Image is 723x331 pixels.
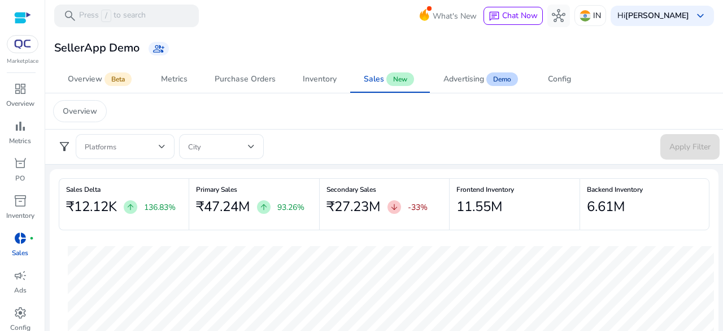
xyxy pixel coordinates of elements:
[63,105,97,117] p: Overview
[277,201,304,213] p: 93.26%
[552,9,565,23] span: hub
[489,11,500,22] span: chat
[153,43,164,54] span: group_add
[14,269,27,282] span: campaign
[548,75,571,83] div: Config
[54,41,140,55] h3: SellerApp Demo
[196,199,250,215] h2: ₹47.24M
[502,10,538,21] span: Chat Now
[386,72,414,86] span: New
[580,10,591,22] img: in.svg
[6,98,34,109] p: Overview
[104,72,132,86] span: Beta
[29,236,34,240] span: fiber_manual_record
[390,203,399,212] span: arrow_downward
[259,203,268,212] span: arrow_upward
[326,189,442,191] h6: Secondary Sales
[593,6,601,25] p: IN
[68,75,102,83] div: Overview
[15,173,25,183] p: PO
[625,10,689,21] b: [PERSON_NAME]
[144,201,176,213] p: 136.83%
[14,306,27,320] span: settings
[484,7,543,25] button: chatChat Now
[9,136,31,146] p: Metrics
[14,157,27,170] span: orders
[14,82,27,96] span: dashboard
[408,201,428,213] p: -33%
[456,199,503,215] h2: 11.55M
[66,189,182,191] h6: Sales Delta
[149,42,169,55] a: group_add
[196,189,312,191] h6: Primary Sales
[66,199,117,215] h2: ₹12.12K
[443,75,484,83] div: Advertising
[7,57,38,66] p: Marketplace
[326,199,381,215] h2: ₹27.23M
[6,210,34,221] p: Inventory
[14,285,27,295] p: Ads
[547,5,570,27] button: hub
[12,248,28,258] p: Sales
[587,189,702,191] h6: Backend Inventory
[14,194,27,208] span: inventory_2
[63,9,77,23] span: search
[161,75,188,83] div: Metrics
[486,72,518,86] span: Demo
[58,140,71,153] span: filter_alt
[12,40,33,49] img: QC-logo.svg
[126,203,135,212] span: arrow_upward
[433,6,477,26] span: What's New
[364,75,384,83] div: Sales
[101,10,111,22] span: /
[303,75,337,83] div: Inventory
[79,10,146,22] p: Press to search
[14,231,27,245] span: donut_small
[587,199,625,215] h2: 6.61M
[456,189,572,191] h6: Frontend Inventory
[617,12,689,20] p: Hi
[14,119,27,133] span: bar_chart
[694,9,707,23] span: keyboard_arrow_down
[215,75,276,83] div: Purchase Orders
